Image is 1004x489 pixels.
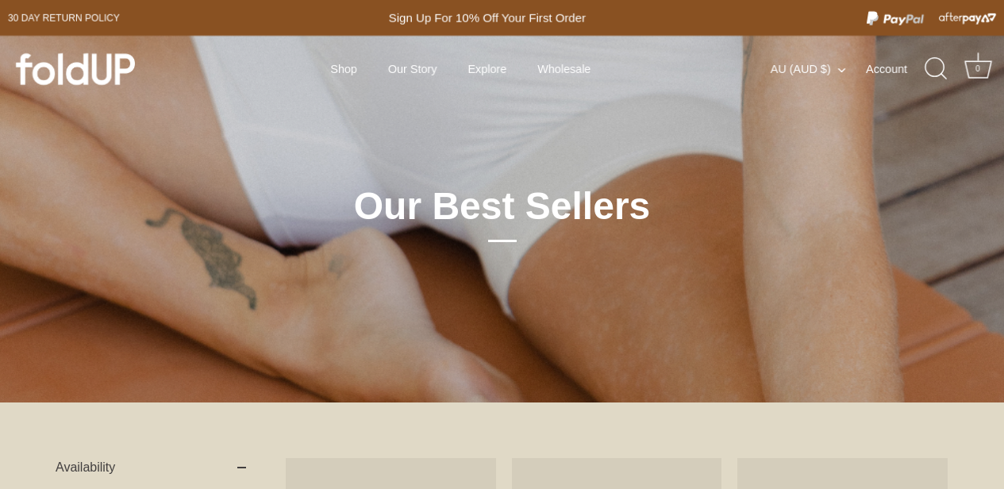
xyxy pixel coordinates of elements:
[221,183,784,242] h1: Our Best Sellers
[970,61,986,77] div: 0
[454,54,520,84] a: Explore
[919,52,954,87] a: Search
[291,54,630,84] div: Primary navigation
[16,53,167,85] a: foldUP
[375,54,451,84] a: Our Story
[960,52,995,87] a: Cart
[8,9,120,28] a: 30 day Return policy
[16,53,135,85] img: foldUP
[866,60,923,79] a: Account
[317,54,371,84] a: Shop
[524,54,605,84] a: Wholesale
[771,62,863,76] button: AU (AUD $)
